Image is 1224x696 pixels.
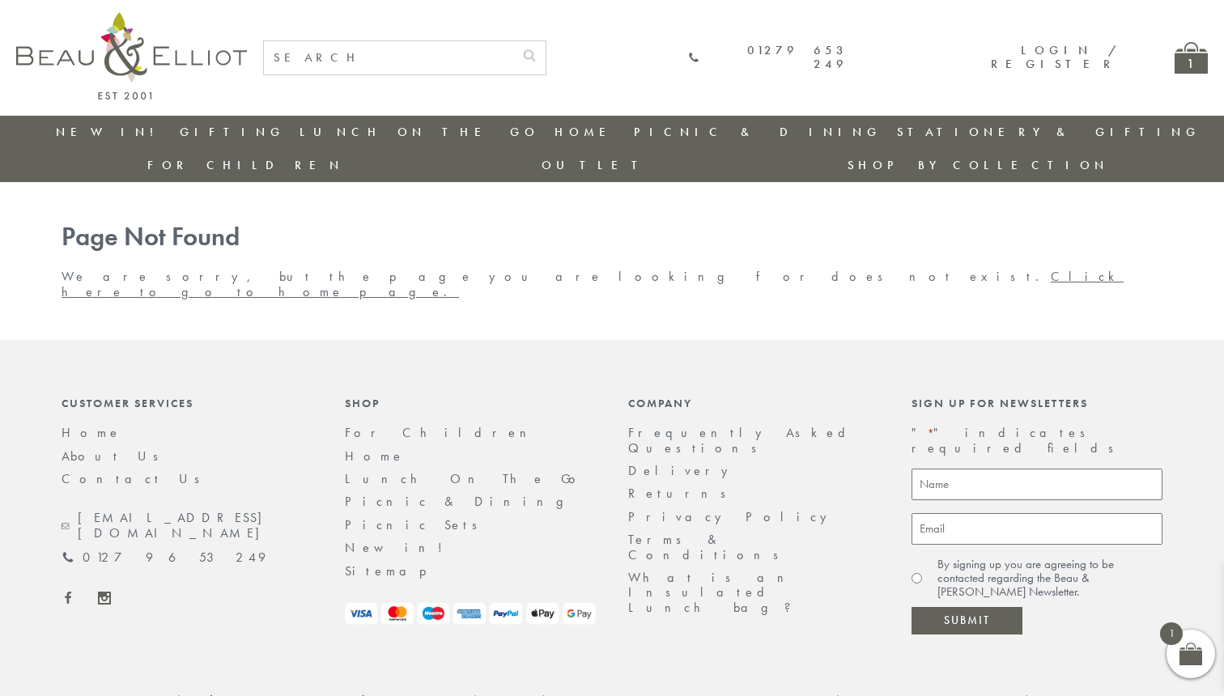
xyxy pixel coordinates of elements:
a: For Children [147,157,344,173]
div: Sign up for newsletters [912,397,1162,410]
a: 01279 653 249 [62,550,266,565]
div: Customer Services [62,397,312,410]
a: Picnic Sets [345,516,488,533]
a: Home [62,424,121,441]
span: 1 [1160,622,1183,645]
a: Returns [628,485,737,502]
p: " " indicates required fields [912,426,1162,456]
div: We are sorry, but the page you are looking for does not exist. [45,223,1179,299]
h1: Page Not Found [62,223,1162,253]
a: For Children [345,424,539,441]
input: SEARCH [264,41,513,74]
a: Home [555,124,619,140]
img: logo [16,12,247,100]
label: By signing up you are agreeing to be contacted regarding the Beau & [PERSON_NAME] Newsletter. [937,558,1162,600]
a: 01279 653 249 [688,44,848,72]
a: About Us [62,448,169,465]
a: Picnic & Dining [634,124,882,140]
a: New in! [56,124,164,140]
a: Frequently Asked Questions [628,424,856,456]
a: Login / Register [991,42,1118,72]
a: Outlet [542,157,649,173]
a: Click here to go to home page. [62,268,1124,299]
a: Sitemap [345,562,448,579]
a: What is an Insulated Lunch bag? [628,569,804,616]
input: Name [912,469,1162,500]
a: Home [345,448,405,465]
a: Stationery & Gifting [897,124,1201,140]
a: Picnic & Dining [345,493,580,510]
a: Delivery [628,462,737,479]
a: Lunch On The Go [300,124,539,140]
a: Privacy Policy [628,508,835,525]
div: Company [628,397,879,410]
input: Submit [912,607,1022,634]
div: Shop [345,397,596,410]
a: [EMAIL_ADDRESS][DOMAIN_NAME] [62,511,312,541]
img: payment-logos.png [345,603,596,625]
a: Terms & Conditions [628,531,789,562]
a: Lunch On The Go [345,470,585,487]
a: Shop by collection [848,157,1109,173]
a: Gifting [180,124,285,140]
a: New in! [345,539,454,556]
a: 1 [1175,42,1208,74]
input: Email [912,513,1162,545]
a: Contact Us [62,470,210,487]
